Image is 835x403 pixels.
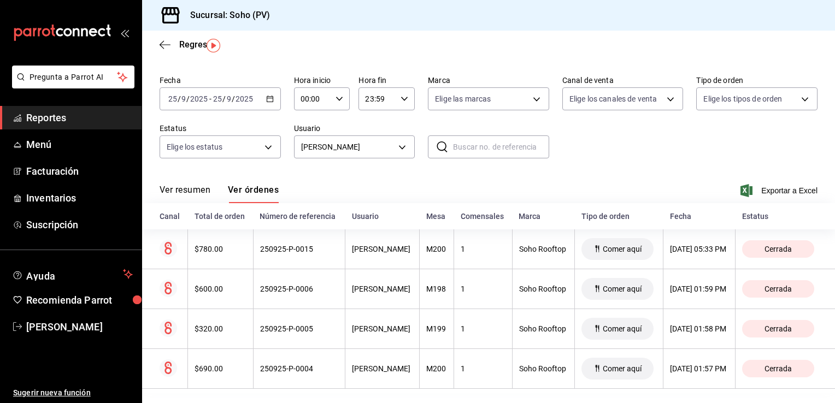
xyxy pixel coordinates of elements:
span: Comer aquí [598,285,646,293]
span: Facturación [26,164,133,179]
div: [DATE] 05:33 PM [670,245,728,253]
div: 1 [461,245,505,253]
label: Marca [428,76,549,84]
div: [DATE] 01:57 PM [670,364,728,373]
button: Ver órdenes [228,185,279,203]
input: ---- [190,94,208,103]
button: Exportar a Excel [743,184,818,197]
span: Comer aquí [598,245,646,253]
button: Regresar [160,39,215,50]
div: Usuario [352,212,413,221]
div: Tipo de orden [581,212,657,221]
div: Marca [519,212,568,221]
div: Número de referencia [260,212,338,221]
span: / [232,94,235,103]
span: Menú [26,137,133,152]
div: Comensales [461,212,505,221]
span: Elige las marcas [435,93,491,104]
button: Pregunta a Parrot AI [12,66,134,88]
span: - [209,94,211,103]
span: Ayuda [26,268,119,281]
div: 250925-P-0005 [260,324,338,333]
span: Recomienda Parrot [26,293,133,307]
span: Elige los canales de venta [569,93,657,104]
span: Elige los estatus [167,141,222,152]
div: [PERSON_NAME] [352,324,413,333]
input: -- [226,94,232,103]
span: Cerrada [760,285,796,293]
label: Canal de venta [562,76,684,84]
span: Cerrada [760,324,796,333]
span: / [178,94,181,103]
div: navigation tabs [160,185,279,203]
img: Tooltip marker [207,39,220,52]
label: Hora inicio [294,76,350,84]
div: [DATE] 01:58 PM [670,324,728,333]
div: [DATE] 01:59 PM [670,285,728,293]
input: -- [168,94,178,103]
label: Hora fin [358,76,415,84]
span: Pregunta a Parrot AI [30,72,117,83]
span: Cerrada [760,245,796,253]
label: Estatus [160,125,281,132]
button: Ver resumen [160,185,210,203]
div: $780.00 [195,245,246,253]
a: Pregunta a Parrot AI [8,79,134,91]
div: Canal [160,212,181,221]
div: Fecha [670,212,729,221]
div: 1 [461,285,505,293]
div: 250925-P-0004 [260,364,338,373]
span: Elige los tipos de orden [703,93,782,104]
span: Comer aquí [598,364,646,373]
span: [PERSON_NAME] [26,319,133,334]
label: Fecha [160,76,281,84]
div: M198 [426,285,447,293]
div: Soho Rooftop [519,285,568,293]
span: Reportes [26,110,133,125]
div: Soho Rooftop [519,364,568,373]
input: -- [213,94,222,103]
input: -- [181,94,186,103]
div: 250925-P-0006 [260,285,338,293]
div: Total de orden [195,212,247,221]
span: Comer aquí [598,324,646,333]
span: Regresar [179,39,215,50]
button: open_drawer_menu [120,28,129,37]
input: Buscar no. de referencia [453,136,549,158]
span: Inventarios [26,191,133,205]
h3: Sucursal: Soho (PV) [181,9,271,22]
div: Mesa [426,212,448,221]
input: ---- [235,94,254,103]
span: / [186,94,190,103]
span: Sugerir nueva función [13,387,133,399]
div: $690.00 [195,364,246,373]
div: [PERSON_NAME] [352,285,413,293]
span: Cerrada [760,364,796,373]
div: M200 [426,245,447,253]
label: Usuario [294,125,415,132]
span: Suscripción [26,217,133,232]
div: [PERSON_NAME] [352,364,413,373]
div: [PERSON_NAME] [352,245,413,253]
div: 250925-P-0015 [260,245,338,253]
div: Estatus [742,212,818,221]
div: $600.00 [195,285,246,293]
div: 1 [461,364,505,373]
div: Soho Rooftop [519,245,568,253]
div: M200 [426,364,447,373]
span: / [222,94,226,103]
span: [PERSON_NAME] [301,141,395,153]
label: Tipo de orden [696,76,818,84]
div: $320.00 [195,324,246,333]
div: 1 [461,324,505,333]
div: Soho Rooftop [519,324,568,333]
div: M199 [426,324,447,333]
